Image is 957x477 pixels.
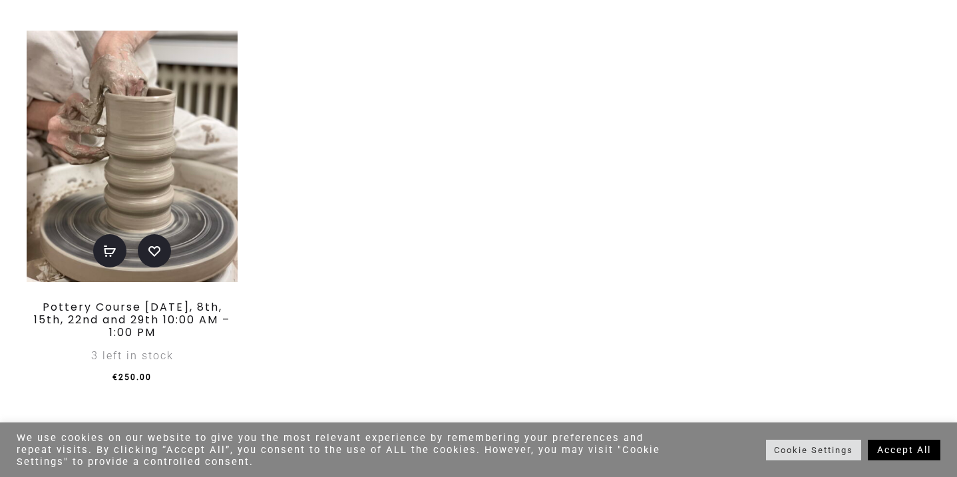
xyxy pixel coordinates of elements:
a: Pottery Course [DATE], 8th, 15th, 22nd and 29th 10:00 AM – 1:00 PM [34,299,230,340]
div: 3 left in stock [27,345,238,367]
img: Deelnemer leert keramiek draaien tijdens een les in Rotterdam. Perfect voor beginners en gevorder... [27,31,238,282]
a: Cookie Settings [766,440,861,460]
a: Add to wishlist [138,234,171,267]
a: Accept All [868,440,940,460]
a: Add to basket: “Pottery Course Saturday, November 1st, 8th, 15th, 22nd and 29th 10:00 AM - 1:00 PM” [93,234,126,267]
span: 250.00 [112,373,152,382]
div: We use cookies on our website to give you the most relevant experience by remembering your prefer... [17,432,664,468]
span: € [112,373,118,382]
